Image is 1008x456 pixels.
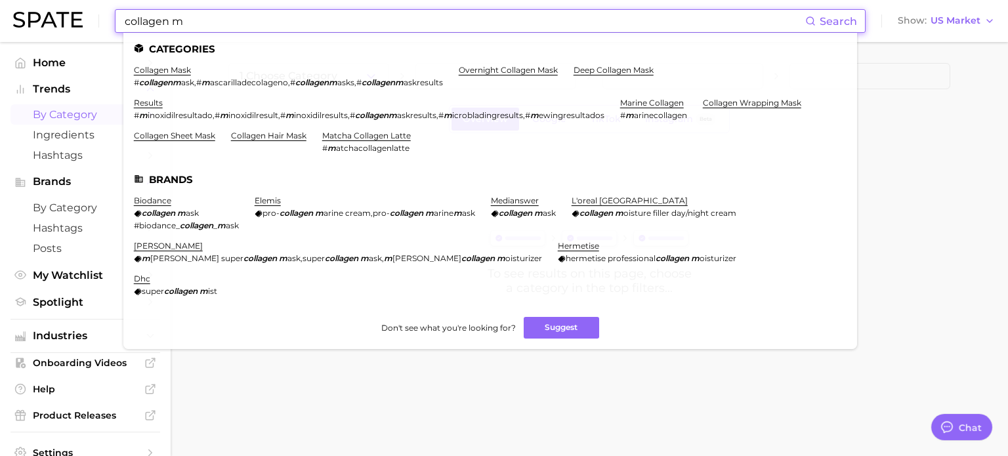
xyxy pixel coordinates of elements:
[134,253,542,263] div: , ,
[362,77,404,87] em: collagenm
[444,110,452,120] em: m
[33,149,138,161] span: Hashtags
[262,208,280,218] span: pro-
[703,98,801,108] a: collagen wrapping mask
[461,253,495,263] em: collagen
[700,253,736,263] span: oisturizer
[397,110,436,120] span: askresults
[33,222,138,234] span: Hashtags
[534,208,543,218] em: m
[201,77,210,87] em: m
[623,208,736,218] span: oisture filler day/night cream
[134,43,847,54] li: Categories
[134,274,150,283] a: dhc
[33,242,138,255] span: Posts
[574,65,654,75] a: deep collagen mask
[142,208,175,218] em: collagen
[315,208,324,218] em: m
[327,143,336,153] em: m
[33,330,138,342] span: Industries
[134,196,171,205] a: biodance
[634,110,687,120] span: arinecollagen
[10,79,160,99] button: Trends
[134,77,443,87] div: , , ,
[931,17,980,24] span: US Market
[350,110,355,120] span: #
[10,104,160,125] a: by Category
[10,353,160,373] a: Onboarding Videos
[530,110,539,120] em: m
[294,110,348,120] span: inoxidilresults
[196,77,201,87] span: #
[524,317,599,339] button: Suggest
[356,77,362,87] span: #
[33,129,138,141] span: Ingredients
[324,208,371,218] span: arine cream
[139,110,148,120] em: m
[491,196,539,205] a: medianswer
[13,12,83,28] img: SPATE
[10,292,160,312] a: Spotlight
[10,145,160,165] a: Hashtags
[33,108,138,121] span: by Category
[820,15,857,28] span: Search
[134,110,139,120] span: #
[615,208,623,218] em: m
[33,201,138,214] span: by Category
[691,253,700,263] em: m
[33,357,138,369] span: Onboarding Videos
[384,253,392,263] em: m
[322,131,411,140] a: matcha collagen latte
[123,10,805,32] input: Search here for a brand, industry, or ingredient
[177,208,186,218] em: m
[10,326,160,346] button: Industries
[213,220,217,230] span: _
[322,143,327,153] span: #
[558,241,599,251] a: hermetise
[199,286,208,296] em: m
[148,110,213,120] span: inoxidilresultado
[303,253,325,263] span: super
[134,98,163,108] a: results
[404,77,443,87] span: askresults
[656,253,689,263] em: collagen
[290,77,295,87] span: #
[33,409,138,421] span: Product Releases
[462,208,475,218] span: ask
[390,208,423,218] em: collagen
[434,208,453,218] span: arine
[215,110,220,120] span: #
[620,98,684,108] a: marine collagen
[33,383,138,395] span: Help
[392,253,461,263] span: [PERSON_NAME]
[134,65,191,75] a: collagen mask
[355,110,397,120] em: collagenm
[142,253,150,263] em: m
[579,208,613,218] em: collagen
[10,238,160,259] a: Posts
[255,208,475,218] div: ,
[279,253,287,263] em: m
[459,65,558,75] a: overnight collagen mask
[228,110,278,120] span: inoxidilresult
[231,131,306,140] a: collagen hair mask
[438,110,444,120] span: #
[210,77,288,87] span: ascarilladecolageno
[134,220,180,230] span: #biodance_
[10,172,160,192] button: Brands
[497,253,505,263] em: m
[543,208,556,218] span: ask
[217,220,226,230] em: m
[287,253,301,263] span: ask
[10,405,160,425] a: Product Releases
[10,218,160,238] a: Hashtags
[134,241,203,251] a: [PERSON_NAME]
[285,110,294,120] em: m
[33,296,138,308] span: Spotlight
[139,77,181,87] em: collagenm
[33,56,138,69] span: Home
[134,131,215,140] a: collagen sheet mask
[452,110,523,120] span: icrobladingresults
[33,83,138,95] span: Trends
[255,196,281,205] a: elemis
